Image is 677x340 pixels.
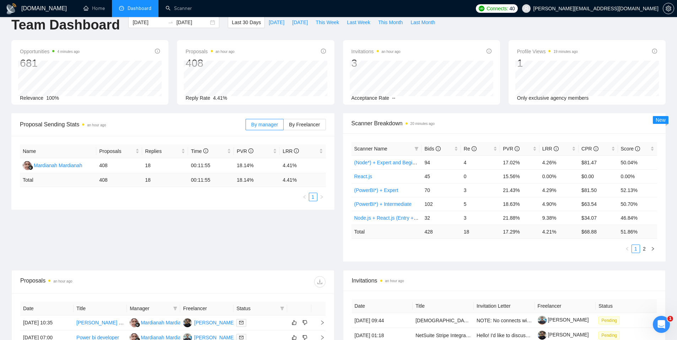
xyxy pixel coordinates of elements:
[183,334,235,340] a: TS[PERSON_NAME]
[23,161,32,170] img: MM
[23,162,82,168] a: MMMardianah Mardianah
[415,333,474,338] a: NetSuite Stripe Integration
[479,6,484,11] img: upwork-logo.png
[130,319,189,325] a: MMMardianah Mardianah
[517,47,578,56] span: Profile Views
[415,318,655,323] a: [DEMOGRAPHIC_DATA] Speakers of Tamil – Talent Bench for Future Managed Services Recording Projects
[487,49,491,54] span: info-circle
[343,17,374,28] button: Last Week
[421,183,461,197] td: 70
[280,173,326,187] td: 4.41 %
[234,158,280,173] td: 18.14%
[500,169,539,183] td: 15.56%
[421,197,461,211] td: 102
[421,169,461,183] td: 45
[517,56,578,70] div: 1
[461,225,500,238] td: 18
[34,161,82,169] div: Mardianah Mardianah
[593,146,598,151] span: info-circle
[301,318,309,327] button: dislike
[421,225,461,238] td: 428
[649,245,657,253] li: Next Page
[621,146,640,152] span: Score
[128,5,151,11] span: Dashboard
[538,317,589,323] a: [PERSON_NAME]
[283,148,299,154] span: LRR
[183,319,235,325] a: MJ[PERSON_NAME]
[500,211,539,225] td: 21.88%
[20,56,80,70] div: 681
[314,276,326,287] button: download
[632,245,640,253] li: 1
[649,245,657,253] button: right
[269,18,284,26] span: [DATE]
[413,143,420,154] span: filter
[535,299,596,313] th: Freelancer
[354,187,398,193] a: (PowerBI*) + Expert
[618,211,657,225] td: 46.84%
[598,317,620,324] span: Pending
[579,211,618,225] td: $34.07
[87,123,106,127] time: an hour ago
[176,18,209,26] input: End date
[168,20,173,25] span: to
[96,144,142,158] th: Proposals
[133,18,165,26] input: Start date
[354,215,445,221] a: Node.js + React.js (Entry + Intermediate)
[579,225,618,238] td: $ 68.88
[316,18,339,26] span: This Week
[539,197,579,211] td: 4.90%
[579,183,618,197] td: $81.50
[623,245,632,253] button: left
[142,144,188,158] th: Replies
[538,331,547,340] img: c1Nwmv2xWVFyeze9Zxv0OiU5w5tAO1YS58-6IpycFbltbtWERR0WWCXrMI2C9Yw9j8
[119,6,124,11] span: dashboard
[166,5,192,11] a: searchScanner
[598,331,620,339] span: Pending
[581,146,598,152] span: CPR
[289,122,320,127] span: By Freelancer
[500,197,539,211] td: 18.63%
[510,5,515,12] span: 40
[656,117,666,123] span: New
[472,146,477,151] span: info-circle
[53,279,72,283] time: an hour ago
[57,50,80,54] time: 4 minutes ago
[374,17,407,28] button: This Month
[315,279,325,285] span: download
[239,320,243,325] span: mail
[20,95,43,101] span: Relevance
[46,95,59,101] span: 100%
[317,193,326,201] li: Next Page
[314,335,325,340] span: right
[20,316,74,330] td: [DATE] 10:35
[618,225,657,238] td: 51.86 %
[20,276,173,287] div: Proposals
[20,302,74,316] th: Date
[385,279,404,283] time: an hour ago
[96,173,142,187] td: 408
[635,146,640,151] span: info-circle
[515,146,520,151] span: info-circle
[354,174,372,179] a: React.js
[354,201,412,207] a: (PowerBI*) + Intermediate
[618,169,657,183] td: 0.00%
[554,146,559,151] span: info-circle
[319,195,324,199] span: right
[20,173,96,187] td: Total
[461,169,500,183] td: 0
[538,316,547,325] img: c1vnAk7Xg35u1M3RaLzkY2xn22cMI9QnxesaoOFDUVoDELUyl3LMqzhVQbq_15fTna
[232,18,261,26] span: Last 30 Days
[309,193,317,201] li: 1
[186,56,235,70] div: 408
[280,158,326,173] td: 4.41%
[503,146,520,152] span: PVR
[321,49,326,54] span: info-circle
[410,18,435,26] span: Last Month
[663,6,674,11] span: setting
[239,335,243,340] span: mail
[539,225,579,238] td: 4.21 %
[183,318,192,327] img: MJ
[640,245,649,253] li: 2
[596,299,657,313] th: Status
